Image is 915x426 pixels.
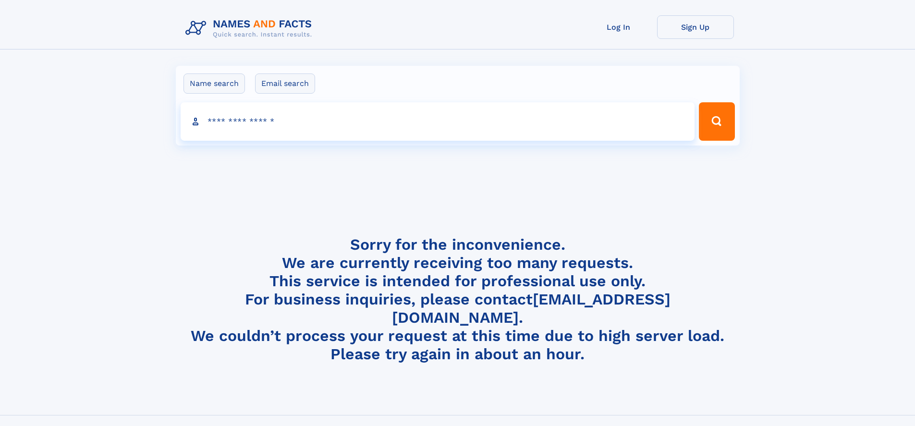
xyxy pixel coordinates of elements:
[255,73,315,94] label: Email search
[699,102,734,141] button: Search Button
[182,15,320,41] img: Logo Names and Facts
[657,15,734,39] a: Sign Up
[181,102,695,141] input: search input
[182,235,734,364] h4: Sorry for the inconvenience. We are currently receiving too many requests. This service is intend...
[580,15,657,39] a: Log In
[392,290,671,327] a: [EMAIL_ADDRESS][DOMAIN_NAME]
[183,73,245,94] label: Name search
